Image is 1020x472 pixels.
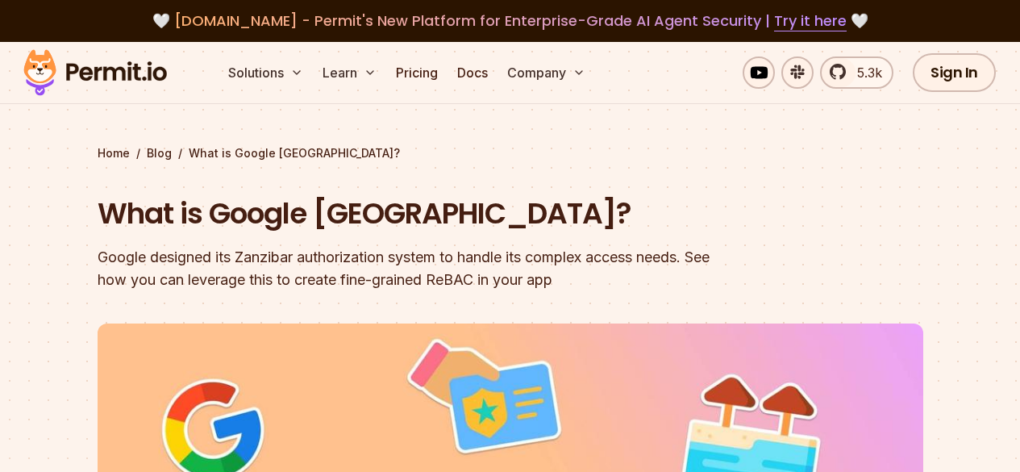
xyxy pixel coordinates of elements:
[174,10,847,31] span: [DOMAIN_NAME] - Permit's New Platform for Enterprise-Grade AI Agent Security |
[820,56,893,89] a: 5.3k
[316,56,383,89] button: Learn
[98,194,717,234] h1: What is Google [GEOGRAPHIC_DATA]?
[451,56,494,89] a: Docs
[501,56,592,89] button: Company
[39,10,981,32] div: 🤍 🤍
[147,145,172,161] a: Blog
[222,56,310,89] button: Solutions
[16,45,174,100] img: Permit logo
[847,63,882,82] span: 5.3k
[98,145,130,161] a: Home
[98,145,923,161] div: / /
[389,56,444,89] a: Pricing
[913,53,996,92] a: Sign In
[774,10,847,31] a: Try it here
[98,246,717,291] div: Google designed its Zanzibar authorization system to handle its complex access needs. See how you...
